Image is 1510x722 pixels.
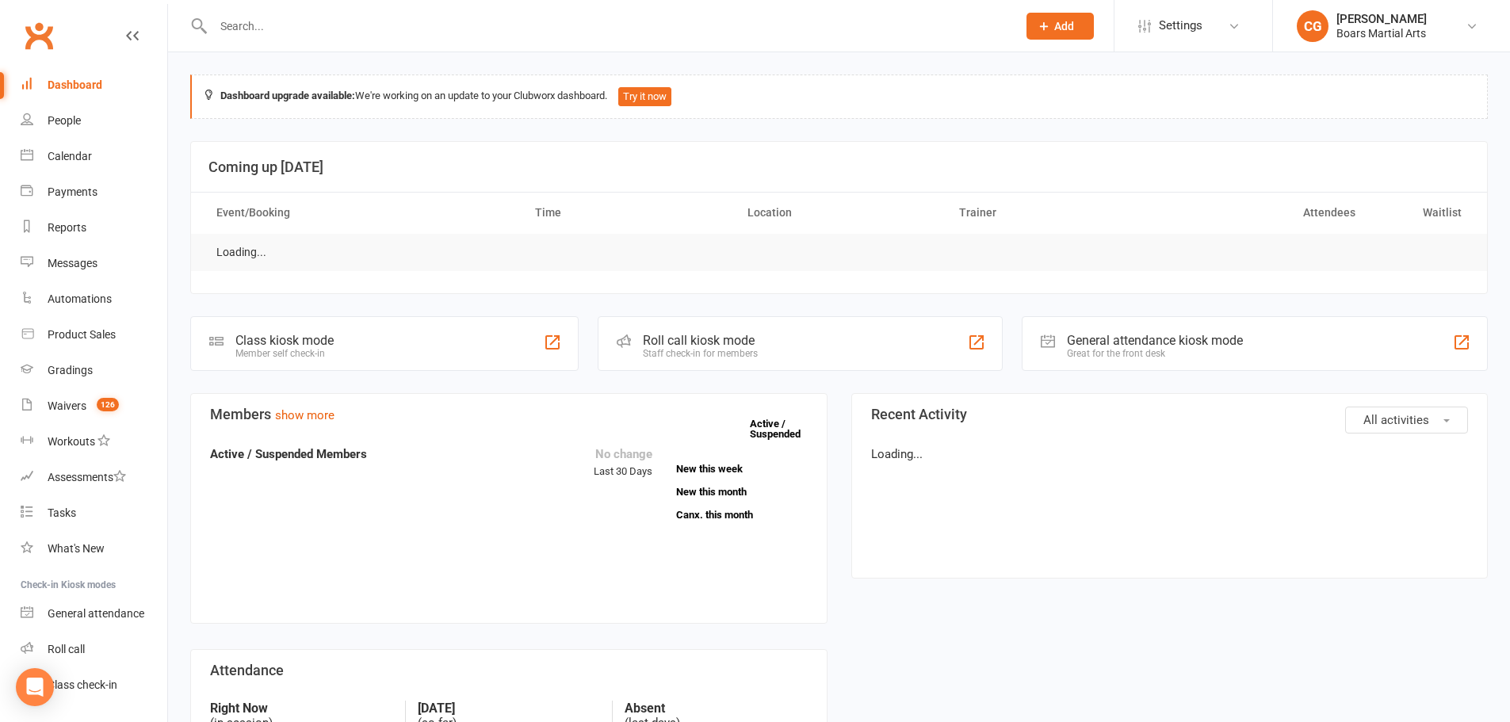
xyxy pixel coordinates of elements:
[1297,10,1328,42] div: CG
[235,348,334,359] div: Member self check-in
[208,159,1470,175] h3: Coming up [DATE]
[208,15,1006,37] input: Search...
[21,353,167,388] a: Gradings
[210,701,393,716] strong: Right Now
[48,292,112,305] div: Automations
[733,193,946,233] th: Location
[618,87,671,106] button: Try it now
[97,398,119,411] span: 126
[21,424,167,460] a: Workouts
[275,408,334,422] a: show more
[235,333,334,348] div: Class kiosk mode
[48,678,117,691] div: Class check-in
[48,471,126,483] div: Assessments
[418,701,600,716] strong: [DATE]
[1157,193,1370,233] th: Attendees
[21,67,167,103] a: Dashboard
[643,333,758,348] div: Roll call kiosk mode
[676,464,808,474] a: New this week
[202,193,521,233] th: Event/Booking
[48,114,81,127] div: People
[48,435,95,448] div: Workouts
[21,388,167,424] a: Waivers 126
[48,607,144,620] div: General attendance
[1054,20,1074,32] span: Add
[1067,348,1243,359] div: Great for the front desk
[48,542,105,555] div: What's New
[21,632,167,667] a: Roll call
[521,193,733,233] th: Time
[21,596,167,632] a: General attendance kiosk mode
[19,16,59,55] a: Clubworx
[1026,13,1094,40] button: Add
[48,221,86,234] div: Reports
[21,667,167,703] a: Class kiosk mode
[210,407,808,422] h3: Members
[190,74,1488,119] div: We're working on an update to your Clubworx dashboard.
[16,668,54,706] div: Open Intercom Messenger
[871,407,1469,422] h3: Recent Activity
[1363,413,1429,427] span: All activities
[21,460,167,495] a: Assessments
[1159,8,1202,44] span: Settings
[202,234,281,271] td: Loading...
[21,103,167,139] a: People
[625,701,807,716] strong: Absent
[21,317,167,353] a: Product Sales
[1370,193,1476,233] th: Waitlist
[21,210,167,246] a: Reports
[21,281,167,317] a: Automations
[676,487,808,497] a: New this month
[643,348,758,359] div: Staff check-in for members
[48,78,102,91] div: Dashboard
[750,407,820,451] a: Active / Suspended
[48,150,92,162] div: Calendar
[210,447,367,461] strong: Active / Suspended Members
[594,445,652,464] div: No change
[48,185,97,198] div: Payments
[48,257,97,269] div: Messages
[21,495,167,531] a: Tasks
[220,90,355,101] strong: Dashboard upgrade available:
[21,174,167,210] a: Payments
[676,510,808,520] a: Canx. this month
[48,506,76,519] div: Tasks
[21,531,167,567] a: What's New
[594,445,652,480] div: Last 30 Days
[48,328,116,341] div: Product Sales
[871,445,1469,464] p: Loading...
[1336,12,1427,26] div: [PERSON_NAME]
[48,364,93,376] div: Gradings
[21,139,167,174] a: Calendar
[210,663,808,678] h3: Attendance
[1336,26,1427,40] div: Boars Martial Arts
[1345,407,1468,434] button: All activities
[945,193,1157,233] th: Trainer
[21,246,167,281] a: Messages
[48,643,85,655] div: Roll call
[48,399,86,412] div: Waivers
[1067,333,1243,348] div: General attendance kiosk mode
